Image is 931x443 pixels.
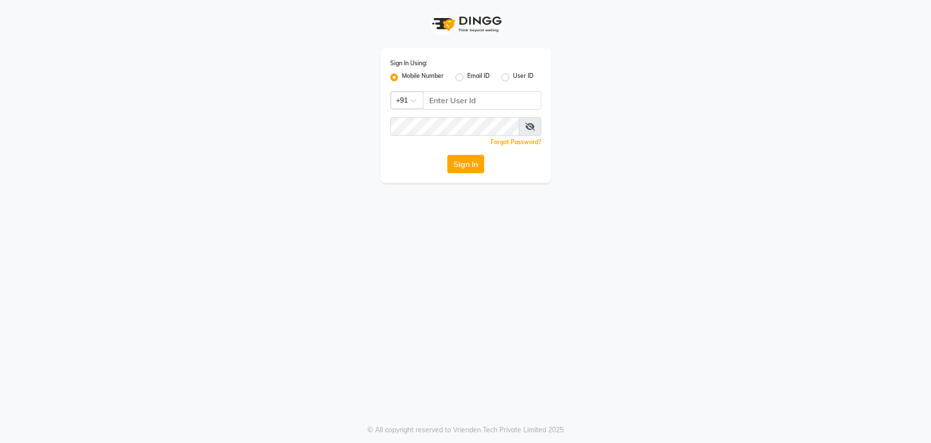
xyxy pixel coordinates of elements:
input: Username [390,117,519,136]
label: Email ID [467,72,490,83]
img: logo1.svg [427,10,505,38]
label: Mobile Number [402,72,444,83]
input: Username [423,91,541,110]
label: Sign In Using: [390,59,427,68]
button: Sign In [447,155,484,173]
a: Forgot Password? [491,138,541,146]
label: User ID [513,72,533,83]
